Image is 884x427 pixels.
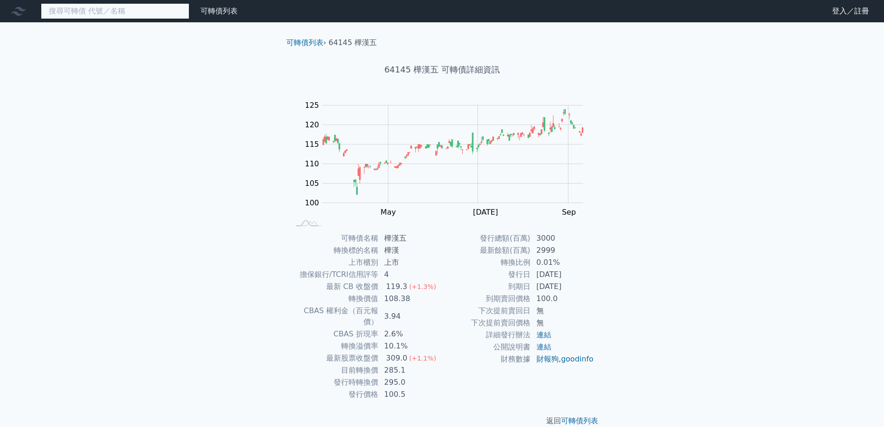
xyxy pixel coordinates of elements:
[442,353,531,365] td: 財務數據
[305,101,319,110] tspan: 125
[531,305,594,317] td: 無
[409,283,436,290] span: (+1.3%)
[531,293,594,305] td: 100.0
[290,328,379,340] td: CBAS 折現率
[279,415,606,427] p: 返回
[561,355,594,363] a: goodinfo
[442,329,531,341] td: 詳細發行辦法
[290,269,379,281] td: 擔保銀行/TCRI信用評等
[531,269,594,281] td: [DATE]
[41,3,189,19] input: 搜尋可轉債 代號／名稱
[442,269,531,281] td: 發行日
[290,281,379,293] td: 最新 CB 收盤價
[300,101,597,217] g: Chart
[379,388,442,401] td: 100.5
[409,355,436,362] span: (+1.1%)
[536,330,551,339] a: 連結
[379,269,442,281] td: 4
[562,208,576,217] tspan: Sep
[531,256,594,269] td: 0.01%
[379,305,442,328] td: 3.94
[290,232,379,244] td: 可轉債名稱
[290,352,379,364] td: 最新股票收盤價
[379,244,442,256] td: 樺漢
[290,256,379,269] td: 上市櫃別
[290,388,379,401] td: 發行價格
[290,340,379,352] td: 轉換溢價率
[305,120,319,129] tspan: 120
[290,364,379,376] td: 目前轉換價
[290,244,379,256] td: 轉換標的名稱
[473,208,498,217] tspan: [DATE]
[442,305,531,317] td: 下次提前賣回日
[286,37,326,48] li: ›
[279,63,606,76] h1: 64145 樺漢五 可轉債詳細資訊
[290,293,379,305] td: 轉換價值
[442,341,531,353] td: 公開說明書
[442,317,531,329] td: 下次提前賣回價格
[381,208,396,217] tspan: May
[531,232,594,244] td: 3000
[379,340,442,352] td: 10.1%
[305,198,319,207] tspan: 100
[442,293,531,305] td: 到期賣回價格
[286,38,323,47] a: 可轉債列表
[838,382,884,427] div: 聊天小工具
[384,281,409,292] div: 119.3
[384,353,409,364] div: 309.0
[442,232,531,244] td: 發行總額(百萬)
[536,342,551,351] a: 連結
[838,382,884,427] iframe: Chat Widget
[305,179,319,188] tspan: 105
[379,376,442,388] td: 295.0
[379,293,442,305] td: 108.38
[200,7,238,15] a: 可轉債列表
[442,244,531,256] td: 最新餘額(百萬)
[305,140,319,149] tspan: 115
[305,159,319,168] tspan: 110
[290,305,379,328] td: CBAS 權利金（百元報價）
[531,317,594,329] td: 無
[442,256,531,269] td: 轉換比例
[329,37,377,48] li: 64145 樺漢五
[825,4,877,19] a: 登入／註冊
[561,416,598,425] a: 可轉債列表
[379,328,442,340] td: 2.6%
[442,281,531,293] td: 到期日
[379,232,442,244] td: 樺漢五
[536,355,559,363] a: 財報狗
[531,244,594,256] td: 2999
[290,376,379,388] td: 發行時轉換價
[379,364,442,376] td: 285.1
[379,256,442,269] td: 上市
[531,281,594,293] td: [DATE]
[531,353,594,365] td: ,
